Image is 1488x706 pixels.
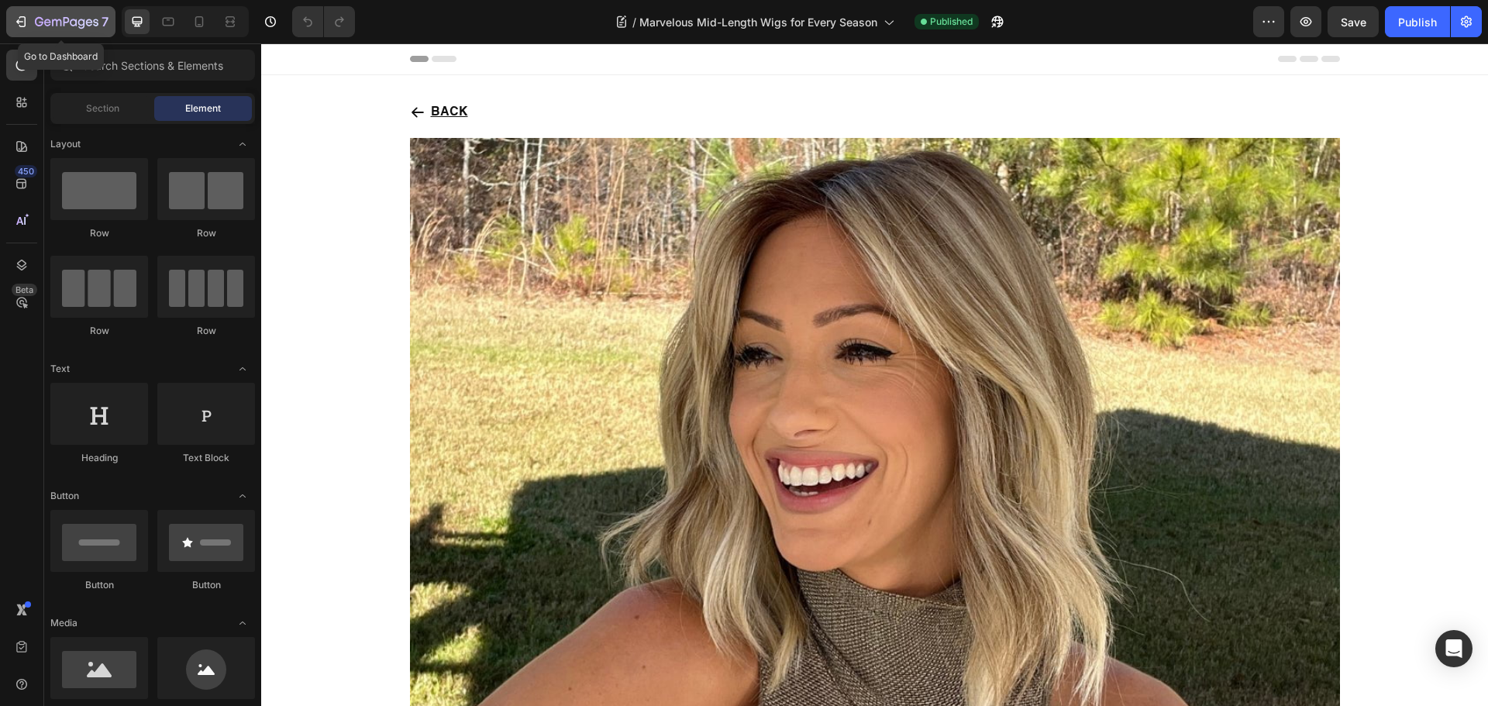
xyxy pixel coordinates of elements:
[157,226,255,240] div: Row
[632,14,636,30] span: /
[149,95,1079,703] img: Featured Here: Hollie by Jon Renau in shade 12FS12 Malibu Blonde
[102,12,108,31] p: 7
[50,226,148,240] div: Row
[50,324,148,338] div: Row
[230,356,255,381] span: Toggle open
[157,451,255,465] div: Text Block
[50,451,148,465] div: Heading
[930,15,973,29] span: Published
[86,102,119,115] span: Section
[50,616,77,630] span: Media
[12,284,37,296] div: Beta
[185,102,221,115] span: Element
[230,132,255,157] span: Toggle open
[261,43,1488,706] iframe: Design area
[230,484,255,508] span: Toggle open
[15,165,37,177] div: 450
[639,14,877,30] span: Marvelous Mid-Length Wigs for Every Season
[157,324,255,338] div: Row
[292,6,355,37] div: Undo/Redo
[1435,630,1472,667] div: Open Intercom Messenger
[50,489,79,503] span: Button
[50,578,148,592] div: Button
[1341,15,1366,29] span: Save
[1398,14,1437,30] div: Publish
[1328,6,1379,37] button: Save
[1385,6,1450,37] button: Publish
[50,137,81,151] span: Layout
[6,6,115,37] button: 7
[157,578,255,592] div: Button
[50,362,70,376] span: Text
[50,50,255,81] input: Search Sections & Elements
[230,611,255,635] span: Toggle open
